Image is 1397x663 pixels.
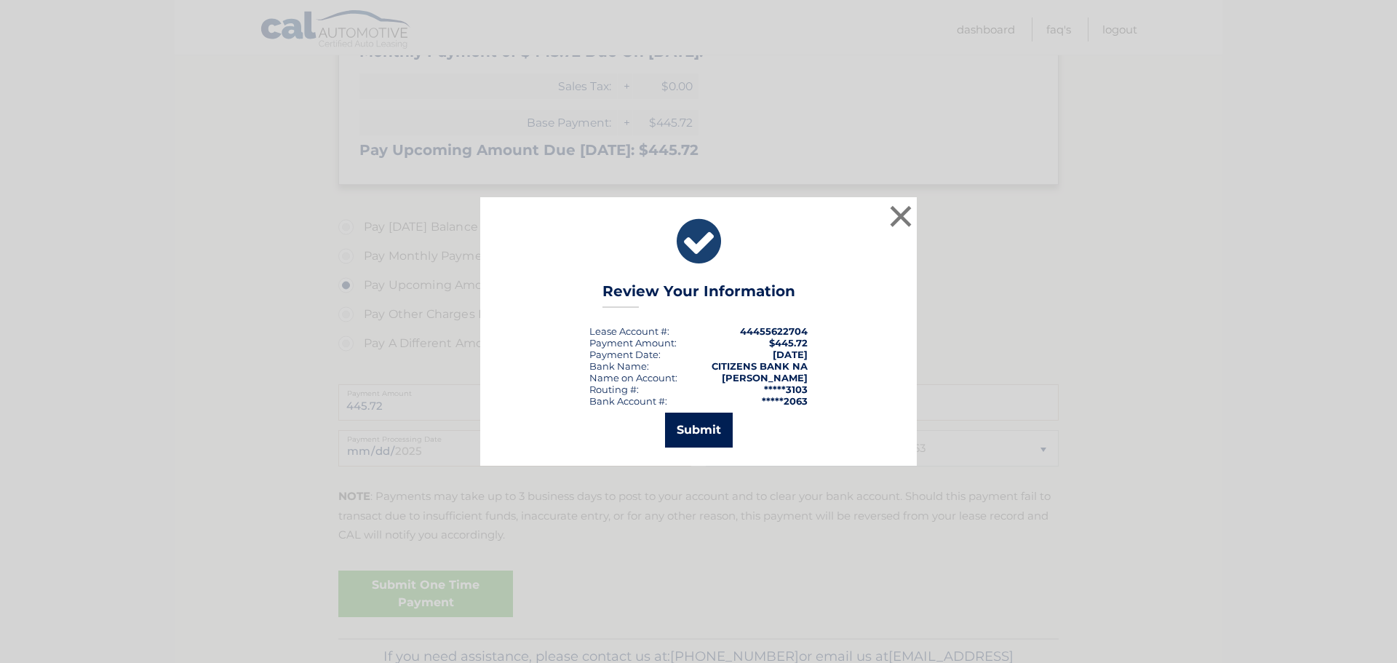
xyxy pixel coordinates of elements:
[589,337,677,349] div: Payment Amount:
[602,282,795,308] h3: Review Your Information
[589,360,649,372] div: Bank Name:
[589,325,669,337] div: Lease Account #:
[589,372,677,384] div: Name on Account:
[722,372,808,384] strong: [PERSON_NAME]
[712,360,808,372] strong: CITIZENS BANK NA
[773,349,808,360] span: [DATE]
[665,413,733,448] button: Submit
[740,325,808,337] strong: 44455622704
[589,395,667,407] div: Bank Account #:
[589,384,639,395] div: Routing #:
[886,202,915,231] button: ×
[589,349,661,360] div: :
[589,349,658,360] span: Payment Date
[769,337,808,349] span: $445.72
